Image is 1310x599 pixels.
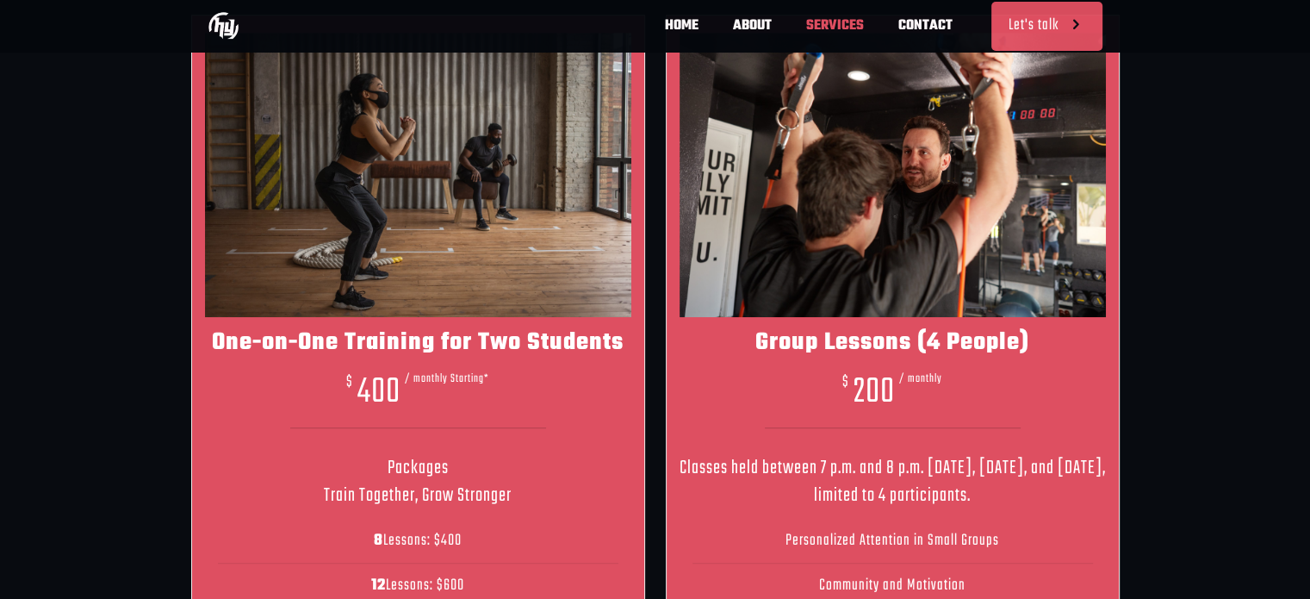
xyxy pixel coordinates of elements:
sup: / monthly [899,370,942,388]
img: _46A9090 [680,33,1106,317]
li: Lessons: $400 [218,519,618,564]
li: Personalized Attention in Small Groups [692,519,1093,564]
h2: One-on-One Training for Two Students [205,330,631,356]
strong: 12 [371,573,386,598]
span: 200 [854,365,895,420]
strong: 8 [374,528,383,553]
a: Let's talk [991,2,1102,51]
sup: $ [842,370,849,395]
h2: Group Lessons (4 People) [680,330,1106,356]
sup: / monthly Starting* [405,370,489,388]
sup: $ [346,370,353,395]
img: pexels-photo-6999027 [205,33,631,317]
img: Group Training [208,10,239,41]
big: Classes held between 7 p.m. and 8 p.m. [DATE], [DATE], and [DATE], limited to 4 participants. [680,453,1106,510]
span: 400 [357,365,400,420]
big: Packages Train Together, Grow Stronger [324,453,512,510]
